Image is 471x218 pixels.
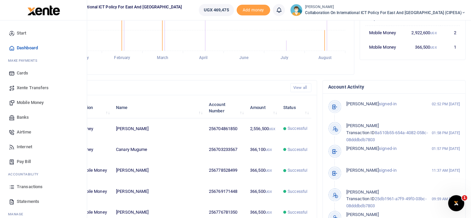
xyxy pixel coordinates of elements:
[281,56,288,60] tspan: July
[112,118,205,139] td: [PERSON_NAME]
[17,99,44,106] span: Mobile Money
[288,125,307,131] span: Successful
[305,4,466,10] small: [PERSON_NAME]
[5,154,81,169] a: Pay Bill
[112,139,205,160] td: Canary Mugume
[280,97,311,118] th: Status: activate to sort column ascending
[204,7,229,13] span: UGX 469,475
[66,118,112,139] td: Airtel Money
[205,97,246,118] th: Account Number: activate to sort column ascending
[112,160,205,181] td: [PERSON_NAME]
[346,189,431,210] p: 25db1961-a7f9-49f0-03bc-08dddbdb7803
[266,169,272,172] small: UGX
[346,168,379,173] span: [PERSON_NAME]
[17,114,29,121] span: Banks
[27,5,60,15] img: logo-large
[17,45,38,51] span: Dashboard
[318,56,332,60] tspan: August
[237,5,270,16] li: Toup your wallet
[266,190,272,194] small: UGX
[112,181,205,202] td: [PERSON_NAME]
[17,144,32,150] span: Internet
[346,145,431,152] p: signed-in
[237,5,270,16] span: Add money
[5,179,81,194] a: Transactions
[346,212,379,217] span: [PERSON_NAME]
[432,168,460,173] small: 11:37 AM [DATE]
[288,167,307,173] span: Successful
[305,10,466,16] span: Collaboration on International ICT Policy For East and [GEOGRAPHIC_DATA] (CIPESA)
[440,40,460,54] td: 1
[346,101,431,108] p: signed-in
[365,40,404,54] td: Mobile Money
[346,167,431,174] p: signed-in
[404,26,440,40] td: 2,922,600
[157,56,169,60] tspan: March
[196,4,237,16] li: Wallet ballance
[31,84,285,92] h4: Recent Transactions
[17,129,31,135] span: Airtime
[290,83,311,92] a: View all
[66,160,112,181] td: MTN Mobile Money
[5,110,81,125] a: Banks
[404,40,440,54] td: 366,500
[40,4,185,16] span: Collaboration on International ICT Policy For East and [GEOGRAPHIC_DATA] (CIPESA)
[112,97,205,118] th: Name: activate to sort column ascending
[237,7,270,12] a: Add money
[5,26,81,41] a: Start
[17,183,43,190] span: Transactions
[239,56,249,60] tspan: June
[288,209,307,215] span: Successful
[266,148,272,152] small: UGX
[448,195,464,211] iframe: Intercom live chat
[199,56,208,60] tspan: April
[288,147,307,153] span: Successful
[290,4,302,16] img: profile-user
[269,127,275,131] small: UGX
[430,46,436,49] small: UGX
[205,139,246,160] td: 256703233567
[66,139,112,160] td: Airtel Money
[13,172,39,177] span: countability
[17,198,39,205] span: Statements
[11,58,38,63] span: ake Payments
[346,146,379,151] span: [PERSON_NAME]
[5,41,81,55] a: Dashboard
[5,66,81,80] a: Cards
[246,160,280,181] td: 366,500
[346,189,379,195] span: [PERSON_NAME]
[205,181,246,202] td: 256769171448
[346,101,379,106] span: [PERSON_NAME]
[5,80,81,95] a: Xente Transfers
[199,4,234,16] a: UGX 469,475
[432,130,460,136] small: 01:58 PM [DATE]
[5,169,81,179] li: Ac
[27,7,60,12] a: logo-small logo-large logo-large
[432,101,460,107] small: 02:52 PM [DATE]
[462,195,467,201] span: 1
[246,181,280,202] td: 366,500
[246,97,280,118] th: Amount: activate to sort column ascending
[17,30,26,37] span: Start
[66,181,112,202] td: MTN Mobile Money
[17,70,28,76] span: Cards
[246,118,280,139] td: 2,556,500
[365,26,404,40] td: Mobile Money
[432,146,460,152] small: 01:57 PM [DATE]
[5,125,81,140] a: Airtime
[5,55,81,66] li: M
[74,56,89,60] tspan: January
[346,196,375,201] span: Transaction ID
[288,188,307,195] span: Successful
[430,31,436,35] small: UGX
[246,139,280,160] td: 366,100
[328,83,460,91] h4: Account Activity
[432,196,460,202] small: 09:59 AM [DATE]
[5,95,81,110] a: Mobile Money
[5,140,81,154] a: Internet
[346,130,375,135] span: Transaction ID
[5,194,81,209] a: Statements
[440,26,460,40] td: 2
[11,212,24,217] span: anage
[66,97,112,118] th: Transaction: activate to sort column ascending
